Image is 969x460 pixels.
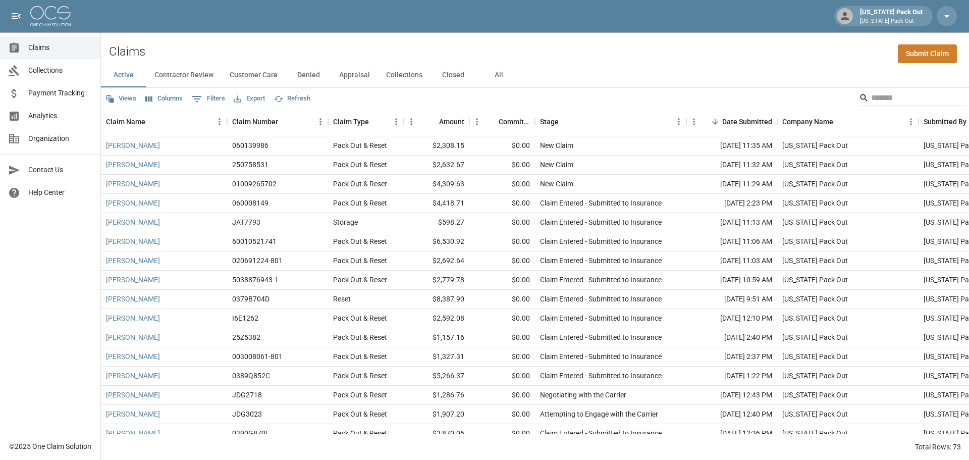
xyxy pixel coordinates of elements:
div: Arizona Pack Out [782,140,848,150]
button: Denied [286,63,331,87]
div: Pack Out & Reset [333,313,387,323]
div: [DATE] 10:59 AM [686,271,777,290]
button: Menu [903,114,919,129]
div: Submitted By [924,108,966,136]
button: Menu [469,114,484,129]
div: $0.00 [469,386,535,405]
div: Date Submitted [722,108,772,136]
div: $0.00 [469,367,535,386]
div: Pack Out & Reset [333,140,387,150]
div: 250758531 [232,160,268,170]
div: $0.00 [469,347,535,367]
button: Sort [559,115,573,129]
div: $0.00 [469,290,535,309]
div: Arizona Pack Out [782,179,848,189]
div: Pack Out & Reset [333,255,387,266]
button: Sort [278,115,292,129]
div: $0.00 [469,405,535,424]
div: 5038876943-1 [232,275,279,285]
div: Arizona Pack Out [782,371,848,381]
button: All [476,63,521,87]
div: [DATE] 2:23 PM [686,194,777,213]
div: [DATE] 11:03 AM [686,251,777,271]
div: Pack Out & Reset [333,275,387,285]
div: Amount [439,108,464,136]
div: Claim Name [106,108,145,136]
button: Sort [708,115,722,129]
div: New Claim [540,179,573,189]
div: $0.00 [469,156,535,175]
a: [PERSON_NAME] [106,313,160,323]
div: [DATE] 11:32 AM [686,156,777,175]
div: $0.00 [469,424,535,443]
div: $0.00 [469,251,535,271]
div: [DATE] 11:13 AM [686,213,777,232]
div: Arizona Pack Out [782,390,848,400]
div: Pack Out & Reset [333,236,387,246]
div: $2,632.67 [404,156,469,175]
div: 01009265702 [232,179,277,189]
div: Claim Entered - Submitted to Insurance [540,255,662,266]
div: $3,870.06 [404,424,469,443]
div: $0.00 [469,175,535,194]
div: Pack Out & Reset [333,351,387,362]
button: Menu [389,114,404,129]
div: Pack Out & Reset [333,371,387,381]
div: $0.00 [469,232,535,251]
button: Active [101,63,146,87]
div: $5,266.37 [404,367,469,386]
div: dynamic tabs [101,63,969,87]
div: Stage [535,108,686,136]
a: [PERSON_NAME] [106,160,160,170]
div: $2,692.64 [404,251,469,271]
a: [PERSON_NAME] [106,332,160,342]
div: JAT7793 [232,217,260,227]
div: © 2025 One Claim Solution [9,441,91,451]
div: I6E1262 [232,313,258,323]
div: $0.00 [469,309,535,328]
a: [PERSON_NAME] [106,294,160,304]
a: [PERSON_NAME] [106,371,160,381]
button: Show filters [189,91,228,107]
div: Search [859,90,967,108]
div: Company Name [777,108,919,136]
div: Reset [333,294,351,304]
div: $6,530.92 [404,232,469,251]
div: Committed Amount [499,108,530,136]
p: [US_STATE] Pack Out [860,17,923,26]
button: Refresh [272,91,313,107]
div: Claim Number [227,108,328,136]
a: [PERSON_NAME] [106,140,160,150]
div: Arizona Pack Out [782,198,848,208]
div: Pack Out & Reset [333,428,387,438]
a: [PERSON_NAME] [106,390,160,400]
div: 60010521741 [232,236,277,246]
div: 0379B704D [232,294,270,304]
div: New Claim [540,140,573,150]
div: Claim Entered - Submitted to Insurance [540,428,662,438]
a: [PERSON_NAME] [106,198,160,208]
div: $0.00 [469,213,535,232]
div: $2,779.78 [404,271,469,290]
div: Pack Out & Reset [333,409,387,419]
button: Contractor Review [146,63,222,87]
div: Claim Entered - Submitted to Insurance [540,275,662,285]
a: [PERSON_NAME] [106,275,160,285]
div: $0.00 [469,194,535,213]
div: $598.27 [404,213,469,232]
div: Claim Entered - Submitted to Insurance [540,294,662,304]
div: Claim Entered - Submitted to Insurance [540,332,662,342]
div: Arizona Pack Out [782,313,848,323]
div: $0.00 [469,136,535,156]
span: Help Center [28,187,92,198]
div: [DATE] 12:10 PM [686,309,777,328]
div: [DATE] 1:22 PM [686,367,777,386]
div: Arizona Pack Out [782,351,848,362]
div: Arizona Pack Out [782,294,848,304]
div: JDG3023 [232,409,262,419]
div: $0.00 [469,271,535,290]
button: Closed [430,63,476,87]
div: $8,387.90 [404,290,469,309]
span: Contact Us [28,165,92,175]
div: [US_STATE] Pack Out [856,7,927,25]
